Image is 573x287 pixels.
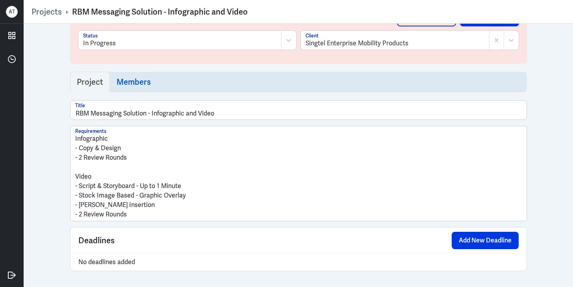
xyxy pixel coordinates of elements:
[62,7,72,17] p: ›
[117,77,151,87] h3: Members
[75,143,522,153] p: - Copy & Design
[75,181,522,191] p: - Script & Storyboard - Up to 1 Minute
[75,200,522,210] p: - [PERSON_NAME] Insertion
[452,232,519,249] button: Add New Deadline
[75,134,522,143] p: Infographic
[70,101,527,119] input: Title
[77,77,103,87] h3: Project
[70,253,527,271] div: No deadlines added
[75,210,522,219] p: - 2 Review Rounds
[75,172,522,181] p: Video
[6,6,18,18] div: A T
[78,235,115,246] span: Deadlines
[75,191,522,200] p: - Stock Image Based - Graphic Overlay
[75,153,522,162] p: - 2 Review Rounds
[72,7,248,17] div: RBM Messaging Solution - Infographic and Video
[32,7,62,17] a: Projects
